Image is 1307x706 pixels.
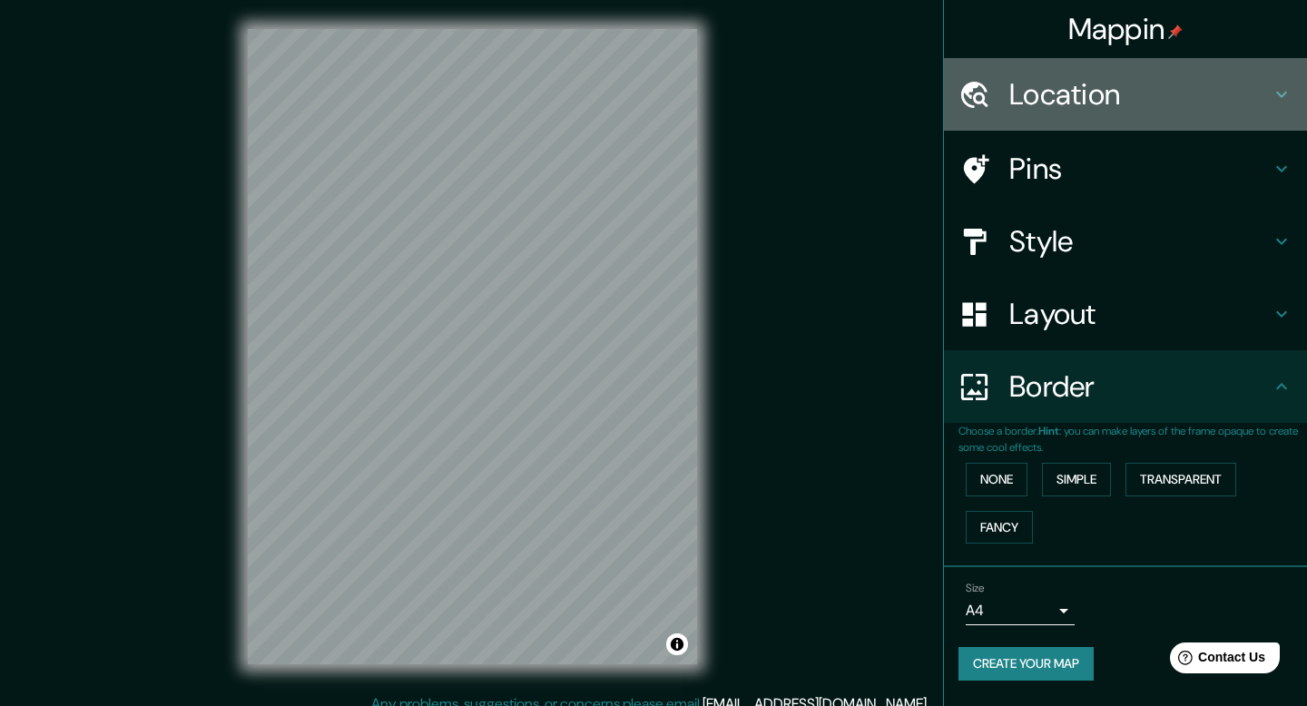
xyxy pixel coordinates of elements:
canvas: Map [248,29,697,664]
div: Pins [944,132,1307,205]
button: Simple [1042,463,1111,496]
h4: Mappin [1068,11,1184,47]
button: Create your map [958,647,1094,681]
div: Location [944,58,1307,131]
button: None [966,463,1027,496]
h4: Location [1009,76,1271,113]
h4: Layout [1009,296,1271,332]
h4: Border [1009,368,1271,405]
p: Choose a border. : you can make layers of the frame opaque to create some cool effects. [958,423,1307,456]
div: Style [944,205,1307,278]
b: Hint [1038,424,1059,438]
button: Transparent [1125,463,1236,496]
button: Fancy [966,511,1033,544]
h4: Style [1009,223,1271,260]
iframe: Help widget launcher [1145,635,1287,686]
div: A4 [966,596,1075,625]
button: Toggle attribution [666,633,688,655]
div: Layout [944,278,1307,350]
label: Size [966,581,985,596]
img: pin-icon.png [1168,25,1183,39]
h4: Pins [1009,151,1271,187]
div: Border [944,350,1307,423]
